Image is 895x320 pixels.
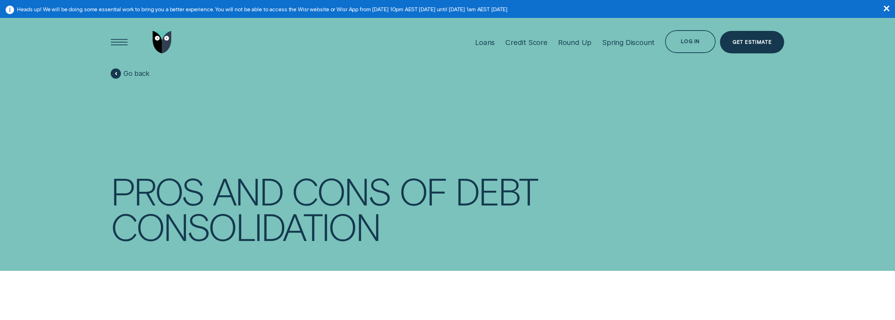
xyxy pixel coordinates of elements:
[602,17,654,67] a: Spring Discount
[720,31,784,54] a: Get Estimate
[455,173,537,208] div: debt
[111,208,380,243] div: consolidation
[153,31,172,54] img: Wisr
[111,173,204,208] div: Pros
[558,17,592,67] a: Round Up
[505,38,548,47] div: Credit Score
[292,173,390,208] div: cons
[558,38,592,47] div: Round Up
[665,30,716,53] button: Log in
[151,17,174,67] a: Go to home page
[475,17,495,67] a: Loans
[602,38,654,47] div: Spring Discount
[111,68,149,79] a: Go back
[123,69,149,78] span: Go back
[111,173,784,243] h1: Pros and cons of debt consolidation
[475,38,495,47] div: Loans
[505,17,548,67] a: Credit Score
[399,173,446,208] div: of
[108,31,131,54] button: Open Menu
[213,173,283,208] div: and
